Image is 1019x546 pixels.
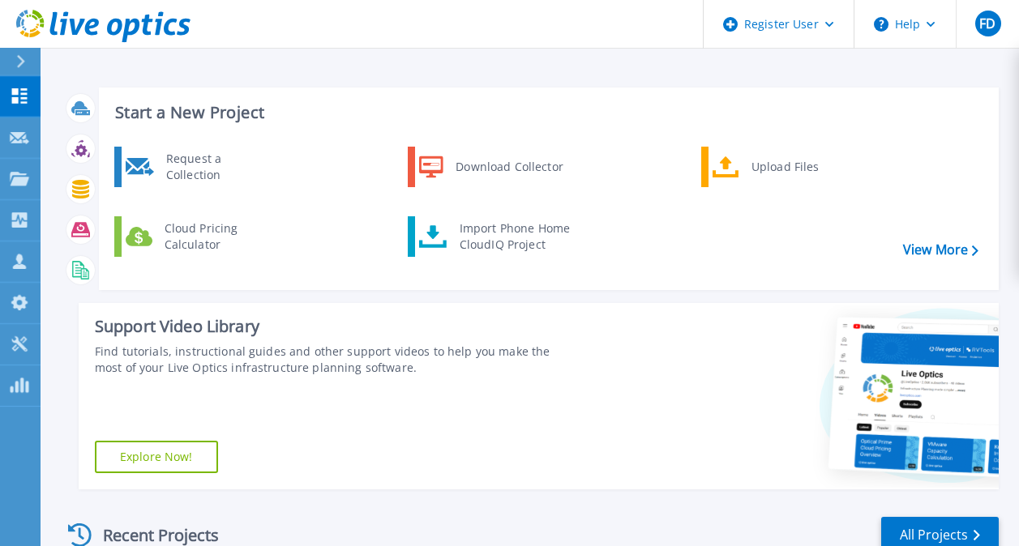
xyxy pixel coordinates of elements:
a: Upload Files [701,147,867,187]
div: Import Phone Home CloudIQ Project [452,220,578,253]
h3: Start a New Project [115,104,978,122]
div: Cloud Pricing Calculator [156,220,276,253]
span: FD [979,17,995,30]
a: View More [903,242,978,258]
a: Download Collector [408,147,574,187]
a: Explore Now! [95,441,218,473]
a: Request a Collection [114,147,280,187]
div: Find tutorials, instructional guides and other support videos to help you make the most of your L... [95,343,573,376]
div: Upload Files [743,151,863,183]
div: Support Video Library [95,316,573,337]
div: Download Collector [447,151,570,183]
div: Request a Collection [158,151,276,183]
a: Cloud Pricing Calculator [114,216,280,257]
